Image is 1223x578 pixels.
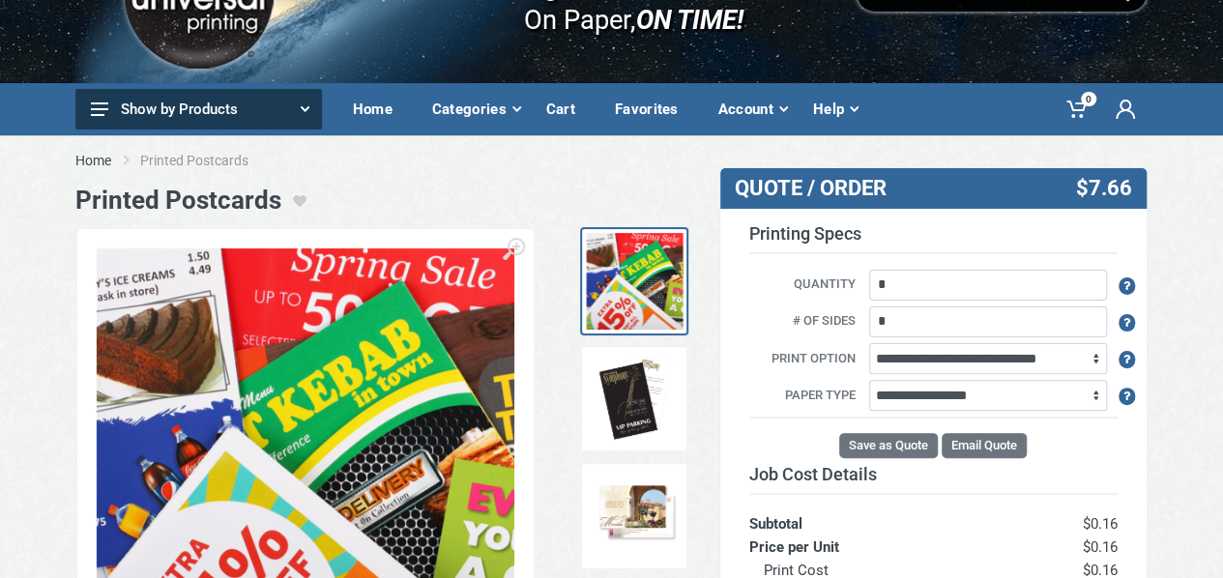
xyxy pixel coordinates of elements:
img: Postcards [586,233,683,330]
div: Account [705,89,800,130]
a: Home [75,151,111,170]
button: Show by Products [75,89,322,130]
a: Cart [533,83,601,135]
span: $0.16 [1083,538,1118,556]
nav: breadcrumb [75,151,1149,170]
img: Yo Yo [586,351,683,448]
label: Paper Type [735,386,866,407]
h3: QUOTE / ORDER [735,176,990,201]
label: # of sides [735,311,866,332]
th: Subtotal [749,494,976,535]
span: 0 [1081,92,1096,106]
label: Print Option [735,349,866,370]
div: Favorites [601,89,705,130]
i: ON TIME! [635,3,743,36]
th: Price per Unit [749,535,976,559]
button: Email Quote [942,433,1027,458]
a: MVpcard [580,462,688,570]
button: Save as Quote [839,433,938,458]
label: Quantity [735,275,866,296]
a: Home [339,83,419,135]
a: Postcards [580,227,688,335]
div: Categories [419,89,533,130]
a: Favorites [601,83,705,135]
div: Home [339,89,419,130]
h3: Job Cost Details [749,464,1118,485]
span: $0.16 [1083,515,1118,533]
a: 0 [1053,83,1102,135]
li: Printed Postcards [140,151,277,170]
h3: Printing Specs [749,223,1118,254]
span: $7.66 [1075,176,1131,201]
img: MVpcard [586,468,683,564]
div: Help [800,89,870,130]
a: Yo Yo [580,345,688,453]
h1: Printed Postcards [75,186,281,216]
div: Cart [533,89,601,130]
